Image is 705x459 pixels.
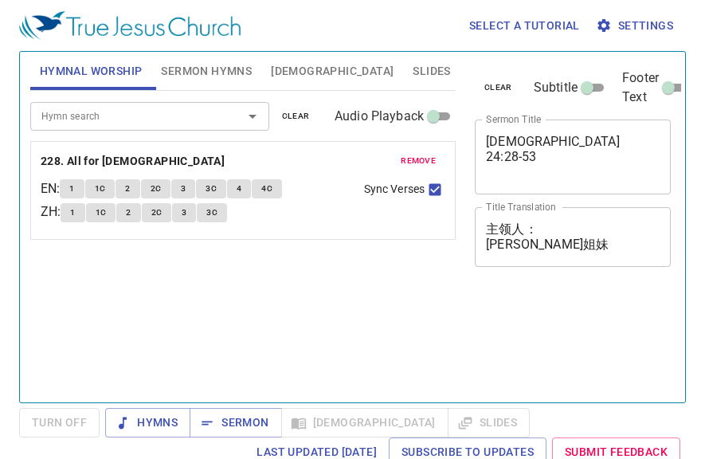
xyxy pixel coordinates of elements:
[335,107,424,126] span: Audio Playback
[413,61,450,81] span: Slides
[252,179,282,198] button: 4C
[282,109,310,124] span: clear
[142,203,172,222] button: 2C
[116,179,139,198] button: 2
[19,11,241,40] img: True Jesus Church
[41,151,228,171] button: 228. All for [DEMOGRAPHIC_DATA]
[182,206,186,220] span: 3
[599,16,673,36] span: Settings
[70,206,75,220] span: 1
[151,182,162,196] span: 2C
[468,284,633,422] iframe: from-child
[171,179,195,198] button: 3
[126,206,131,220] span: 2
[86,203,116,222] button: 1C
[272,107,319,126] button: clear
[161,61,252,81] span: Sermon Hymns
[85,179,116,198] button: 1C
[95,182,106,196] span: 1C
[206,182,217,196] span: 3C
[469,16,580,36] span: Select a tutorial
[206,206,217,220] span: 3C
[463,11,586,41] button: Select a tutorial
[196,179,226,198] button: 3C
[41,202,61,222] p: ZH :
[484,80,512,95] span: clear
[96,206,107,220] span: 1C
[40,61,143,81] span: Hymnal Worship
[116,203,140,222] button: 2
[241,105,264,127] button: Open
[237,182,241,196] span: 4
[202,413,268,433] span: Sermon
[41,151,225,171] b: 228. All for [DEMOGRAPHIC_DATA]
[118,413,178,433] span: Hymns
[172,203,196,222] button: 3
[60,179,84,198] button: 1
[364,181,425,198] span: Sync Verses
[475,78,522,97] button: clear
[593,11,680,41] button: Settings
[69,182,74,196] span: 1
[105,408,190,437] button: Hymns
[61,203,84,222] button: 1
[141,179,171,198] button: 2C
[622,69,659,107] span: Footer Text
[401,154,436,168] span: remove
[486,134,660,179] textarea: [DEMOGRAPHIC_DATA] 24:28-53
[41,179,60,198] p: EN :
[190,408,281,437] button: Sermon
[125,182,130,196] span: 2
[227,179,251,198] button: 4
[271,61,394,81] span: [DEMOGRAPHIC_DATA]
[197,203,227,222] button: 3C
[261,182,272,196] span: 4C
[486,222,660,252] textarea: 主领人： [PERSON_NAME]姐妹
[181,182,186,196] span: 3
[151,206,163,220] span: 2C
[391,151,445,171] button: remove
[534,78,578,97] span: Subtitle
